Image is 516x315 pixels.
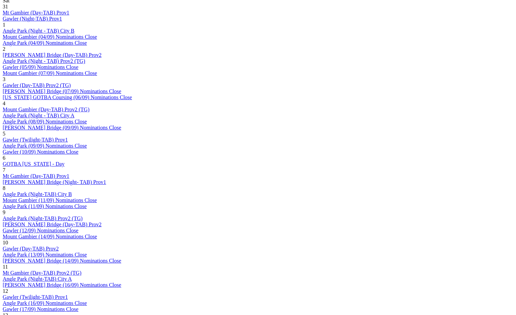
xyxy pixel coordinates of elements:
a: Angle Park (08/09) Nominations Close [3,119,87,124]
span: 5 [3,131,5,136]
a: Angle Park (11/09) Nominations Close [3,203,87,209]
a: [PERSON_NAME] Bridge (09/09) Nominations Close [3,125,121,130]
a: Mt Gambier (Day-TAB) Prov1 [3,10,69,15]
a: Gawler (Twilight-TAB) Prov1 [3,137,68,143]
a: Angle Park (04/09) Nominations Close [3,40,87,46]
a: Gawler (Twilight-TAB) Prov1 [3,294,68,300]
a: Mount Gambier (11/09) Nominations Close [3,197,97,203]
a: Mount Gambier (Day-TAB) Prov2 (TG) [3,107,89,112]
a: [PERSON_NAME] Bridge (07/09) Nominations Close [3,88,121,94]
a: Angle Park (Night-TAB) City A [3,276,72,282]
span: 8 [3,185,5,191]
a: [PERSON_NAME] Bridge (Night- TAB) Prov1 [3,179,106,185]
a: Gawler (10/09) Nominations Close [3,149,78,155]
a: Mount Gambier (07/09) Nominations Close [3,70,97,76]
a: Angle Park (13/09) Nominations Close [3,252,87,258]
span: 2 [3,46,5,52]
a: Angle Park (Night - TAB) City A [3,113,75,118]
a: Angle Park (09/09) Nominations Close [3,143,87,149]
a: [PERSON_NAME] Bridge (14/09) Nominations Close [3,258,121,264]
a: [PERSON_NAME] Bridge (16/09) Nominations Close [3,282,121,288]
a: Gawler (Night-TAB) Prov1 [3,16,62,22]
a: Gawler (12/09) Nominations Close [3,228,78,233]
a: Angle Park (Night-TAB) Prov2 (TG) [3,215,83,221]
a: [PERSON_NAME] Bridge (Day-TAB) Prov2 [3,222,101,227]
span: 11 [3,264,8,270]
a: Gawler (17/09) Nominations Close [3,306,78,312]
a: [PERSON_NAME] Bridge (Day-TAB) Prov2 [3,52,101,58]
a: Angle Park (Night - TAB) City B [3,28,75,34]
span: 4 [3,101,5,106]
span: 10 [3,240,8,245]
a: GOTBA [US_STATE] - Day [3,161,64,167]
a: Angle Park (Night - TAB) Prov2 (TG) [3,58,85,64]
span: 6 [3,155,5,161]
a: [US_STATE] GOTBA Coursing (06/09) Nominations Close [3,94,132,100]
span: 12 [3,288,8,294]
span: 31 [3,4,8,9]
span: 9 [3,209,5,215]
a: Gawler (Day-TAB) Prov2 [3,246,59,251]
a: Mount Gambier (14/09) Nominations Close [3,234,97,239]
a: Mt Gambier (Day-TAB) Prov2 (TG) [3,270,81,276]
span: 7 [3,167,5,173]
a: Angle Park (16/09) Nominations Close [3,300,87,306]
span: 3 [3,76,5,82]
a: Angle Park (Night-TAB) City B [3,191,72,197]
a: Gawler (05/09) Nominations Close [3,64,78,70]
span: 1 [3,22,5,28]
a: Gawler (Day-TAB) Prov2 (TG) [3,82,71,88]
a: Mount Gambier (04/09) Nominations Close [3,34,97,40]
a: Mt Gambier (Day-TAB) Prov1 [3,173,69,179]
